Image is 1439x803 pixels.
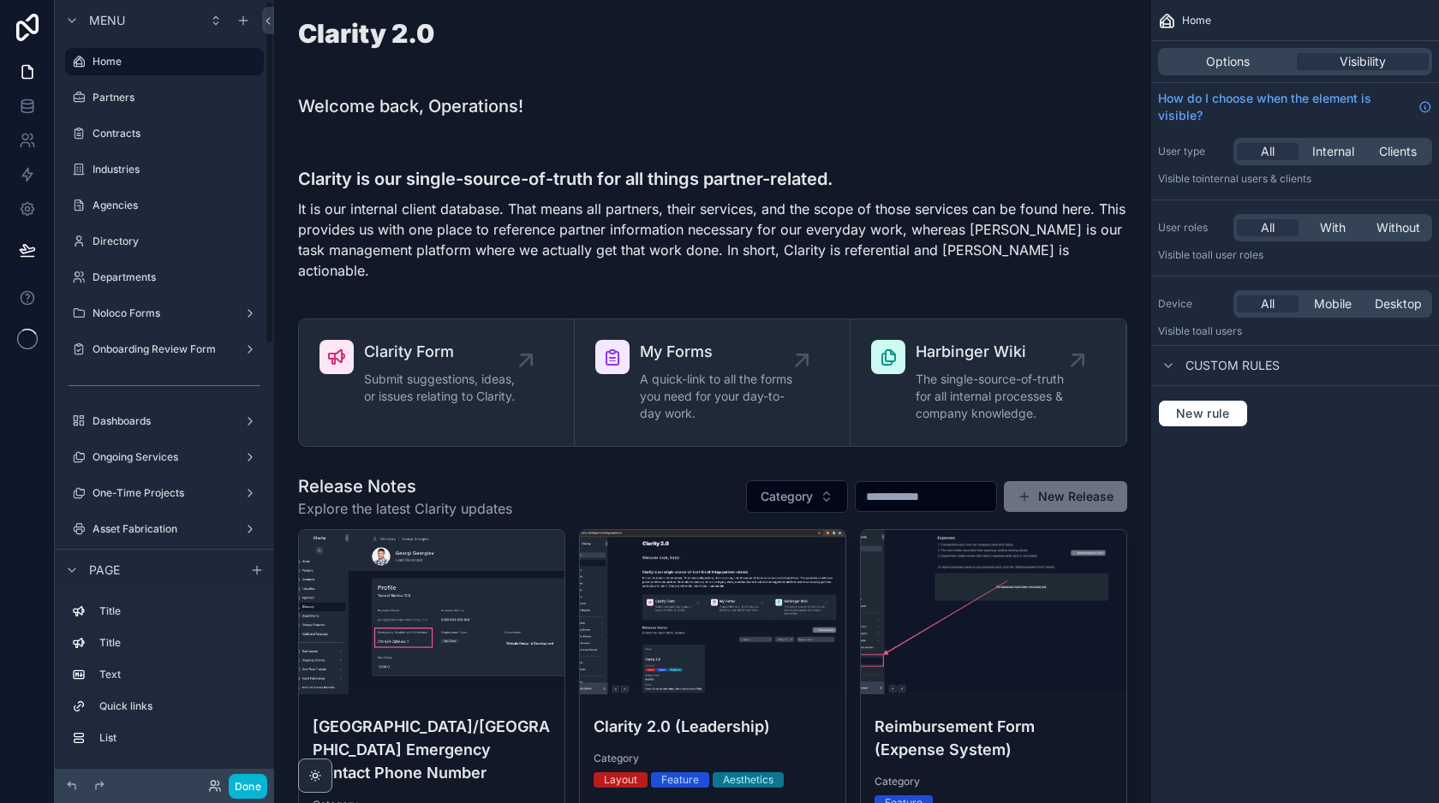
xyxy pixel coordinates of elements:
label: Device [1158,297,1227,311]
p: Visible to [1158,324,1432,338]
label: Departments [93,271,260,284]
div: scrollable content [55,590,274,769]
a: Partners [65,84,264,111]
label: Asset Fabrication [93,522,236,536]
button: Done [229,774,267,799]
label: Agencies [93,199,260,212]
a: Dashboards [65,407,264,435]
span: Internal users & clients [1202,172,1311,185]
label: Home [93,55,254,68]
p: Visible to [1158,172,1432,186]
label: Noloco Forms [93,306,236,320]
span: Home [1182,14,1211,27]
span: Internal [1312,143,1354,160]
span: All [1261,219,1275,236]
label: Quick links [99,699,257,713]
span: All [1261,295,1275,312]
a: Onboarding Review Form [65,336,264,363]
span: Without [1376,219,1420,236]
label: User type [1158,145,1227,158]
a: Asset Fabrication [65,515,264,543]
label: Onboarding Review Form [93,342,236,356]
a: Departments [65,264,264,291]
a: Ongoing Services [65,443,264,471]
label: Industries [93,163,260,176]
span: Visibility [1340,53,1386,70]
label: Dashboards [93,414,236,428]
a: Industries [65,156,264,183]
label: One-Time Projects [93,486,236,500]
label: Partners [93,91,260,104]
span: Page [89,562,120,579]
label: Directory [93,235,260,248]
label: Ongoing Services [93,450,236,464]
span: All [1261,143,1275,160]
span: How do I choose when the element is visible? [1158,90,1412,124]
label: Text [99,668,257,681]
a: Contracts [65,120,264,147]
p: Visible to [1158,248,1432,262]
span: New rule [1169,406,1237,421]
span: Options [1206,53,1250,70]
label: List [99,731,257,745]
a: Directory [65,228,264,255]
label: Contracts [93,127,260,140]
span: Desktop [1375,295,1422,312]
button: New rule [1158,400,1248,427]
span: All user roles [1202,248,1263,261]
label: User roles [1158,221,1227,235]
a: Agencies [65,192,264,219]
span: Mobile [1314,295,1352,312]
a: One-Time Projects [65,479,264,507]
a: How do I choose when the element is visible? [1158,90,1432,124]
span: Custom rules [1185,357,1280,374]
label: Title [99,636,257,650]
a: Home [65,48,264,75]
label: Title [99,604,257,618]
span: Clients [1379,143,1417,160]
span: Menu [89,12,125,29]
span: With [1320,219,1346,236]
span: all users [1202,324,1242,337]
a: Noloco Forms [65,300,264,327]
